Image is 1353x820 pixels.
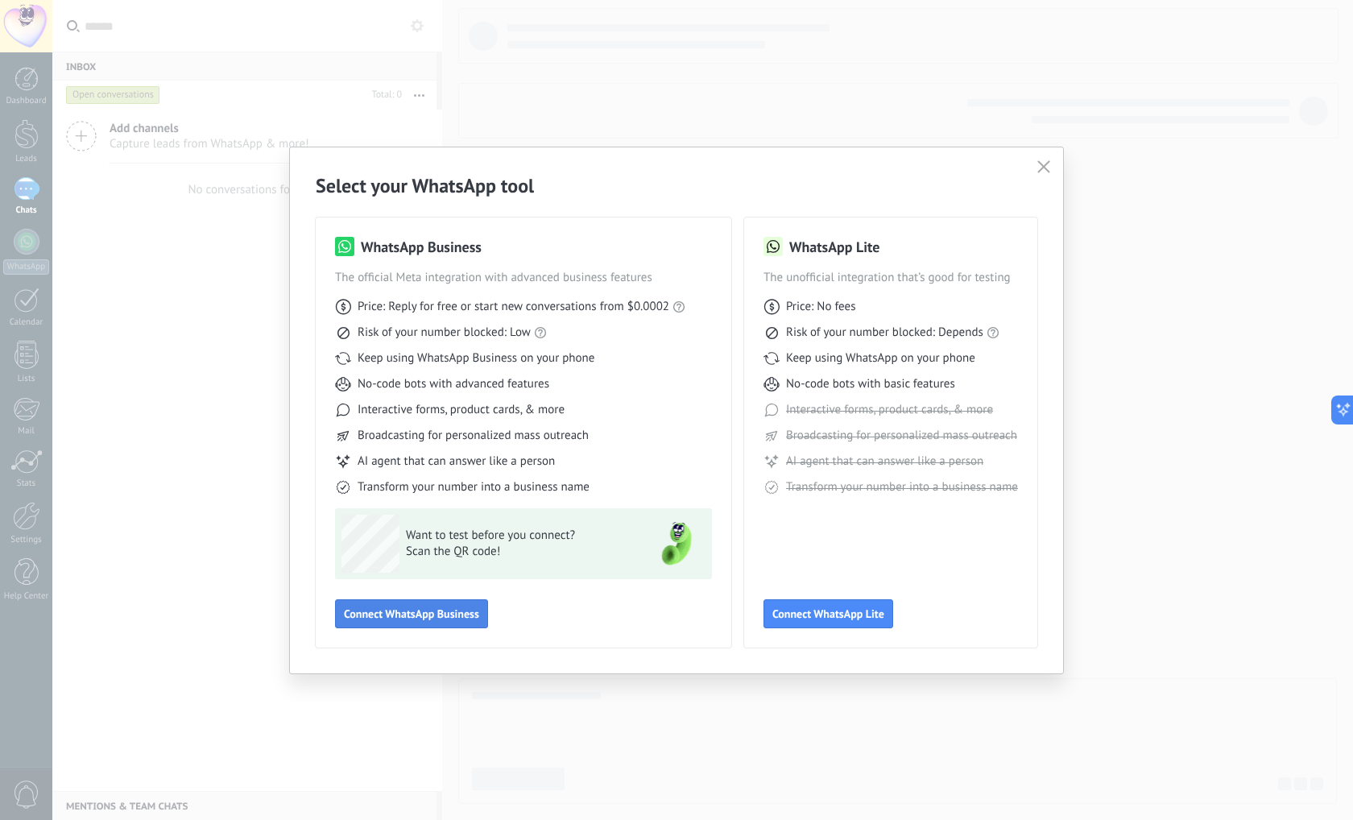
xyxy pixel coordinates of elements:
[763,599,893,628] button: Connect WhatsApp Lite
[648,515,705,573] img: green-phone.png
[358,402,565,418] span: Interactive forms, product cards, & more
[406,528,641,544] span: Want to test before you connect?
[358,350,594,367] span: Keep using WhatsApp Business on your phone
[406,544,641,560] span: Scan the QR code!
[316,173,1037,198] h2: Select your WhatsApp tool
[358,299,669,315] span: Price: Reply for free or start new conversations from $0.0002
[786,376,955,392] span: No-code bots with basic features
[358,453,555,470] span: AI agent that can answer like a person
[772,608,884,619] span: Connect WhatsApp Lite
[786,428,1017,444] span: Broadcasting for personalized mass outreach
[344,608,479,619] span: Connect WhatsApp Business
[763,270,1018,286] span: The unofficial integration that’s good for testing
[786,402,993,418] span: Interactive forms, product cards, & more
[786,299,855,315] span: Price: No fees
[358,325,531,341] span: Risk of your number blocked: Low
[335,599,488,628] button: Connect WhatsApp Business
[786,350,975,367] span: Keep using WhatsApp on your phone
[786,453,983,470] span: AI agent that can answer like a person
[789,237,879,257] h3: WhatsApp Lite
[786,479,1018,495] span: Transform your number into a business name
[358,376,549,392] span: No-code bots with advanced features
[335,270,712,286] span: The official Meta integration with advanced business features
[361,237,482,257] h3: WhatsApp Business
[358,428,589,444] span: Broadcasting for personalized mass outreach
[786,325,983,341] span: Risk of your number blocked: Depends
[358,479,590,495] span: Transform your number into a business name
